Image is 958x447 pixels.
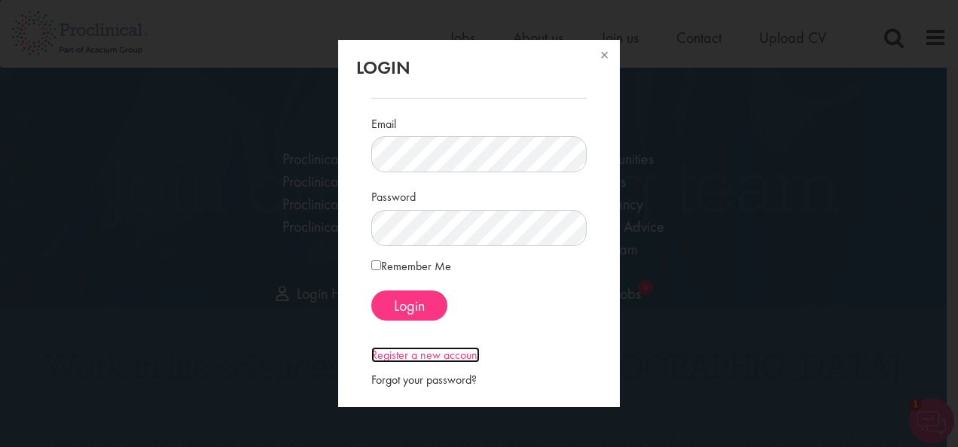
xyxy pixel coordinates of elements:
[371,372,586,389] div: Forgot your password?
[371,290,447,321] button: Login
[394,296,425,315] span: Login
[371,257,451,275] label: Remember Me
[356,58,601,78] h2: Login
[371,347,480,363] a: Register a new account
[371,111,396,133] label: Email
[371,184,416,206] label: Password
[371,260,381,270] input: Remember Me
